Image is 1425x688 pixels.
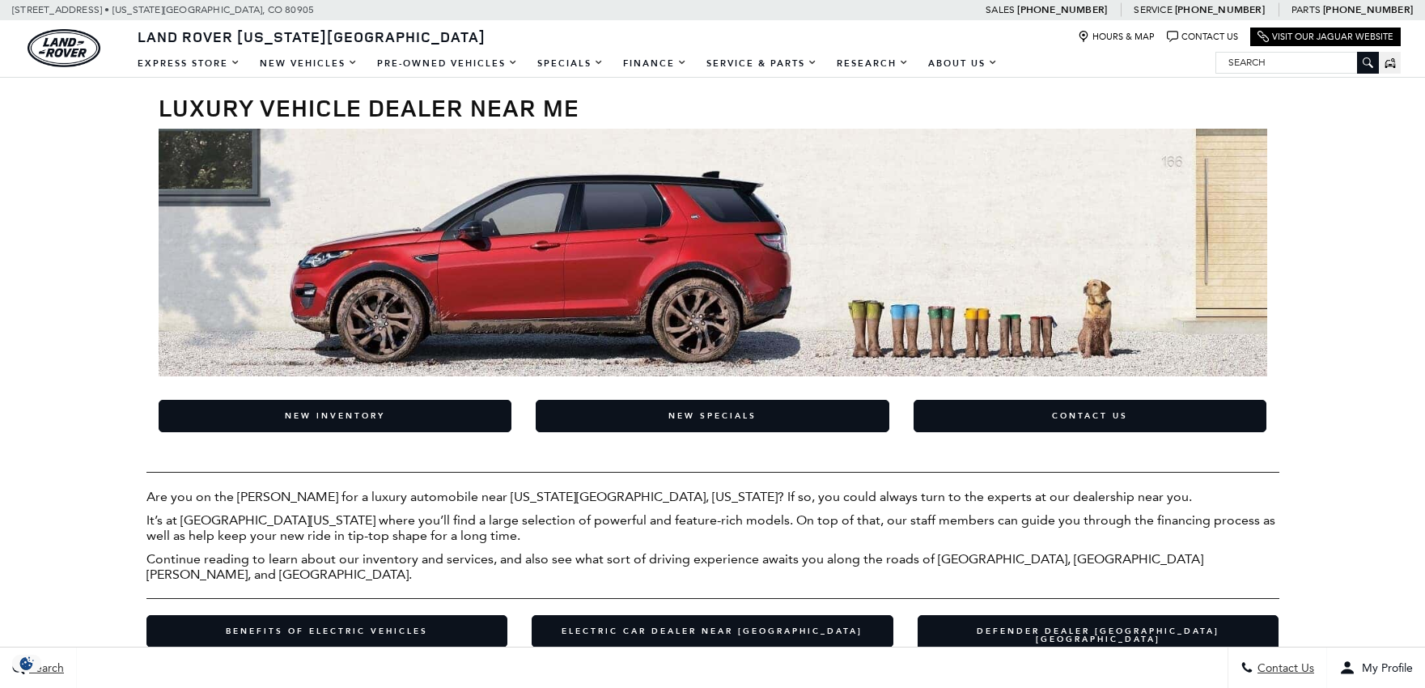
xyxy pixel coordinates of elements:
[1323,3,1413,16] a: [PHONE_NUMBER]
[532,615,893,648] a: Electric Car Dealer near [GEOGRAPHIC_DATA]
[1175,3,1265,16] a: [PHONE_NUMBER]
[1167,31,1238,43] a: Contact Us
[613,49,697,78] a: Finance
[536,400,889,432] a: New Specials
[986,4,1015,15] span: Sales
[28,29,100,67] a: land-rover
[146,512,1279,543] p: It’s at [GEOGRAPHIC_DATA][US_STATE] where you’ll find a large selection of powerful and feature-r...
[8,655,45,672] section: Click to Open Cookie Consent Modal
[918,49,1007,78] a: About Us
[1216,53,1378,72] input: Search
[146,615,508,648] a: Benefits of Electric Vehicles
[146,489,1279,504] p: Are you on the [PERSON_NAME] for a luxury automobile near [US_STATE][GEOGRAPHIC_DATA], [US_STATE]...
[128,27,495,46] a: Land Rover [US_STATE][GEOGRAPHIC_DATA]
[914,400,1267,432] a: Contact Us
[146,551,1279,582] p: Continue reading to learn about our inventory and services, and also see what sort of driving exp...
[1355,661,1413,675] span: My Profile
[1253,661,1314,675] span: Contact Us
[159,400,512,432] a: New Inventory
[1257,31,1393,43] a: Visit Our Jaguar Website
[697,49,827,78] a: Service & Parts
[250,49,367,78] a: New Vehicles
[1134,4,1172,15] span: Service
[8,655,45,672] img: Opt-Out Icon
[128,49,250,78] a: EXPRESS STORE
[1078,31,1155,43] a: Hours & Map
[1017,3,1107,16] a: [PHONE_NUMBER]
[138,27,486,46] span: Land Rover [US_STATE][GEOGRAPHIC_DATA]
[1327,648,1425,688] button: Open user profile menu
[367,49,528,78] a: Pre-Owned Vehicles
[918,615,1279,656] a: Defender Dealer [GEOGRAPHIC_DATA] [GEOGRAPHIC_DATA]
[128,49,1007,78] nav: Main Navigation
[827,49,918,78] a: Research
[28,29,100,67] img: Land Rover
[528,49,613,78] a: Specials
[12,4,314,15] a: [STREET_ADDRESS] • [US_STATE][GEOGRAPHIC_DATA], CO 80905
[159,94,1267,121] h1: Luxury Vehicle Dealer near Me
[1291,4,1321,15] span: Parts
